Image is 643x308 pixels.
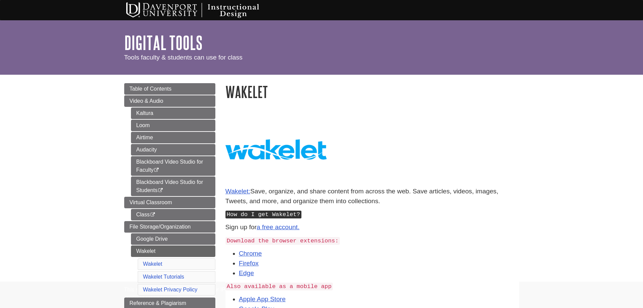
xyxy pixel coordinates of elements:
[225,188,250,195] a: Wakelet:
[124,197,215,208] a: Virtual Classroom
[131,120,215,131] a: Loom
[124,32,203,53] a: Digital Tools
[131,108,215,119] a: Kaltura
[130,199,172,205] span: Virtual Classroom
[131,176,215,196] a: Blackboard Video Studio for Students
[131,245,215,257] a: Wakelet
[130,300,186,306] span: Reference & Plagiarism
[225,283,333,290] code: Also available as a mobile app
[124,221,215,233] a: File Storage/Organization
[124,95,215,107] a: Video & Audio
[239,295,286,303] a: Apple App Store
[131,144,215,156] a: Audacity
[158,188,163,193] i: This link opens in a new window
[154,168,159,172] i: This link opens in a new window
[225,116,327,183] img: wakelet logo
[143,287,197,292] a: Wakelet Privacy Policy
[225,211,302,218] kbd: How do I get Wakelet?
[130,224,191,230] span: File Storage/Organization
[130,98,163,104] span: Video & Audio
[225,187,519,206] p: Save, organize, and share content from across the web. Save articles, videos, images, Tweets, and...
[239,250,262,257] a: Chrome
[131,209,215,220] a: Class
[150,213,156,217] i: This link opens in a new window
[143,274,184,280] a: Wakelet Tutorials
[121,2,283,19] img: Davenport University Instructional Design
[225,83,519,100] h1: Wakelet
[225,222,519,232] p: Sign up for
[225,237,340,245] code: Download the browser extensions:
[239,260,259,267] a: Firefox
[143,261,162,267] a: Wakelet
[130,86,172,92] span: Table of Contents
[239,269,254,277] a: Edge
[124,54,243,61] span: Tools faculty & students can use for class
[131,156,215,176] a: Blackboard Video Studio for Faculty
[124,83,215,95] a: Table of Contents
[257,223,299,231] a: a free account.
[131,132,215,143] a: Airtime
[131,233,215,245] a: Google Drive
